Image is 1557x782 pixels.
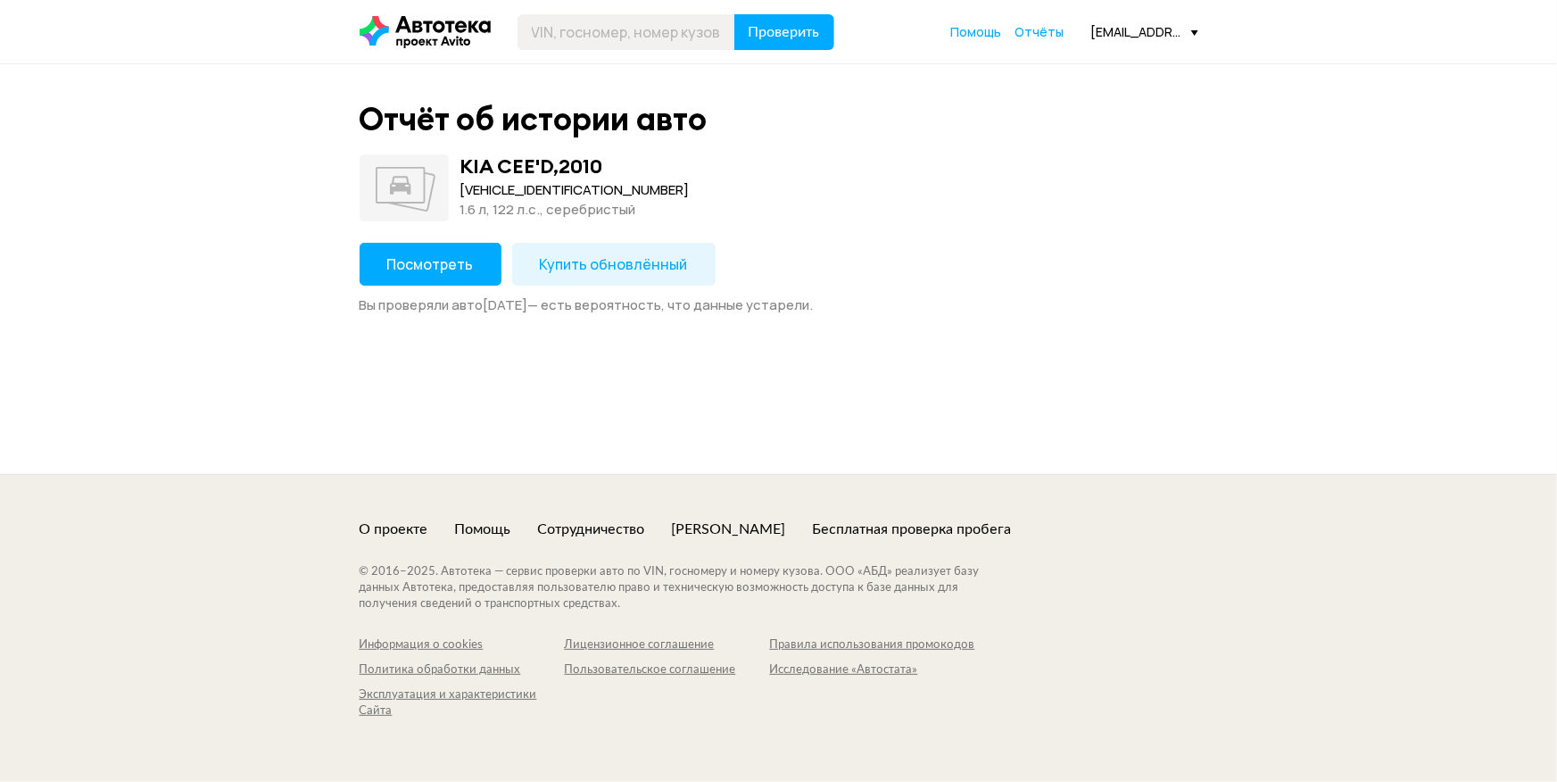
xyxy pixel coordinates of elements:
[749,25,820,39] span: Проверить
[360,243,501,286] button: Посмотреть
[512,243,716,286] button: Купить обновлённый
[460,200,690,220] div: 1.6 л, 122 л.c., серебристый
[518,14,735,50] input: VIN, госномер, номер кузова
[770,662,975,678] a: Исследование «Автостата»
[951,23,1002,41] a: Помощь
[1015,23,1064,40] span: Отчёты
[360,564,1015,612] div: © 2016– 2025 . Автотека — сервис проверки авто по VIN, госномеру и номеру кузова. ООО «АБД» реали...
[770,637,975,653] a: Правила использования промокодов
[360,687,565,720] a: Эксплуатация и характеристики Сайта
[460,180,690,200] div: [VEHICLE_IDENTIFICATION_NUMBER]
[734,14,834,50] button: Проверить
[360,296,1198,314] div: Вы проверяли авто [DATE] — есть вероятность, что данные устарели.
[360,637,565,653] a: Информация о cookies
[565,637,770,653] a: Лицензионное соглашение
[565,662,770,678] a: Пользовательское соглашение
[455,520,511,539] a: Помощь
[360,520,428,539] a: О проекте
[672,520,786,539] a: [PERSON_NAME]
[813,520,1012,539] a: Бесплатная проверка пробега
[387,254,474,274] span: Посмотреть
[360,662,565,678] a: Политика обработки данных
[538,520,645,539] a: Сотрудничество
[360,100,708,138] div: Отчёт об истории авто
[1015,23,1064,41] a: Отчёты
[540,254,688,274] span: Купить обновлённый
[460,154,603,178] div: KIA CEE'D , 2010
[1091,23,1198,40] div: [EMAIL_ADDRESS][DOMAIN_NAME]
[951,23,1002,40] span: Помощь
